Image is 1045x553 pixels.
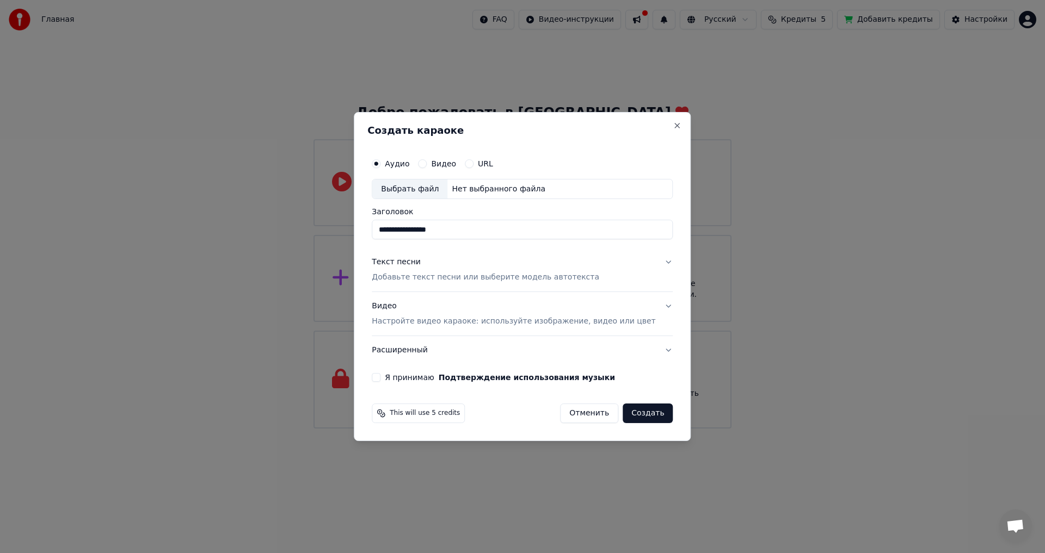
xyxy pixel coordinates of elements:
p: Настройте видео караоке: используйте изображение, видео или цвет [372,316,655,327]
label: Я принимаю [385,374,615,381]
button: Текст песниДобавьте текст песни или выберите модель автотекста [372,248,673,292]
label: Аудио [385,160,409,167]
span: This will use 5 credits [390,409,460,418]
label: URL [478,160,493,167]
div: Нет выбранного файла [447,184,550,195]
button: ВидеоНастройте видео караоке: используйте изображение, видео или цвет [372,293,673,336]
button: Создать [623,403,673,423]
div: Выбрать файл [372,179,447,199]
p: Добавьте текст песни или выберите модель автотекста [372,272,599,283]
button: Отменить [560,403,618,423]
div: Видео [372,301,655,327]
div: Текст песни [372,257,421,268]
label: Заголовок [372,208,673,216]
button: Я принимаю [439,374,615,381]
h2: Создать караоке [367,126,677,135]
button: Расширенный [372,336,673,364]
label: Видео [431,160,456,167]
